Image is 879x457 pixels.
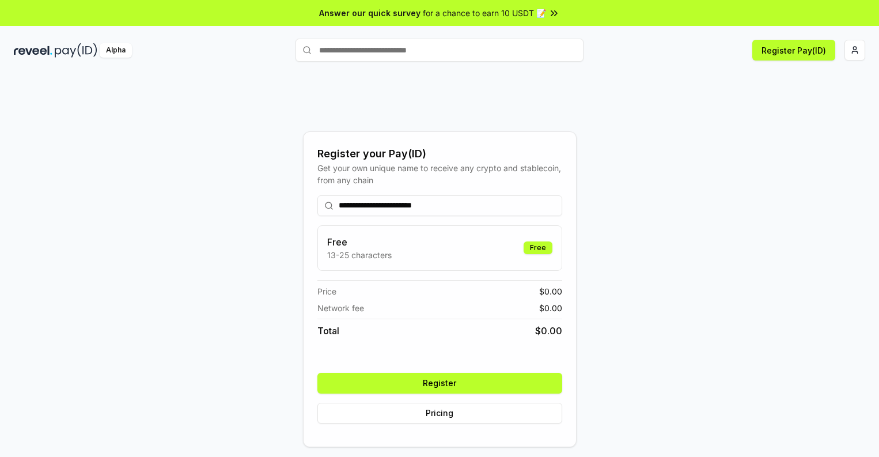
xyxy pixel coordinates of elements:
[319,7,420,19] span: Answer our quick survey
[539,302,562,314] span: $ 0.00
[317,302,364,314] span: Network fee
[535,324,562,338] span: $ 0.00
[752,40,835,61] button: Register Pay(ID)
[317,162,562,186] div: Get your own unique name to receive any crypto and stablecoin, from any chain
[14,43,52,58] img: reveel_dark
[327,235,392,249] h3: Free
[317,146,562,162] div: Register your Pay(ID)
[55,43,97,58] img: pay_id
[100,43,132,58] div: Alpha
[539,285,562,297] span: $ 0.00
[423,7,546,19] span: for a chance to earn 10 USDT 📝
[317,403,562,424] button: Pricing
[524,241,552,254] div: Free
[317,373,562,394] button: Register
[317,324,339,338] span: Total
[317,285,336,297] span: Price
[327,249,392,261] p: 13-25 characters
